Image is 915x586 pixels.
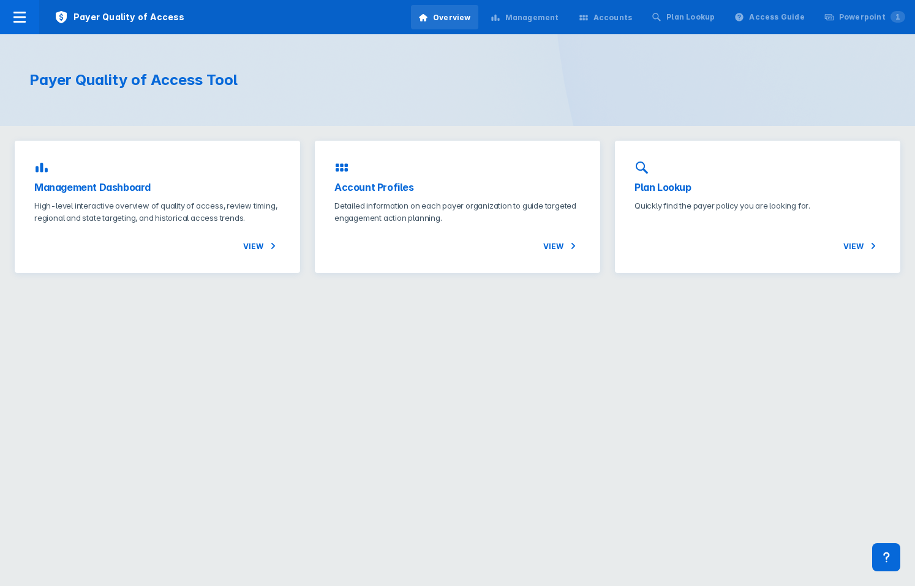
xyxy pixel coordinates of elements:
[505,12,559,23] div: Management
[571,5,640,29] a: Accounts
[334,180,581,195] h3: Account Profiles
[34,180,281,195] h3: Management Dashboard
[29,71,443,89] h1: Payer Quality of Access Tool
[433,12,471,23] div: Overview
[666,12,715,23] div: Plan Lookup
[839,12,905,23] div: Powerpoint
[15,141,300,273] a: Management DashboardHigh-level interactive overview of quality of access, review timing, regional...
[843,239,881,253] span: View
[749,12,804,23] div: Access Guide
[593,12,633,23] div: Accounts
[411,5,478,29] a: Overview
[543,239,581,253] span: View
[243,239,281,253] span: View
[872,543,900,571] div: Contact Support
[315,141,600,273] a: Account ProfilesDetailed information on each payer organization to guide targeted engagement acti...
[334,199,581,224] p: Detailed information on each payer organization to guide targeted engagement action planning.
[34,199,281,224] p: High-level interactive overview of quality of access, review timing, regional and state targeting...
[634,180,881,195] h3: Plan Lookup
[891,11,905,23] span: 1
[483,5,567,29] a: Management
[634,199,881,212] p: Quickly find the payer policy you are looking for.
